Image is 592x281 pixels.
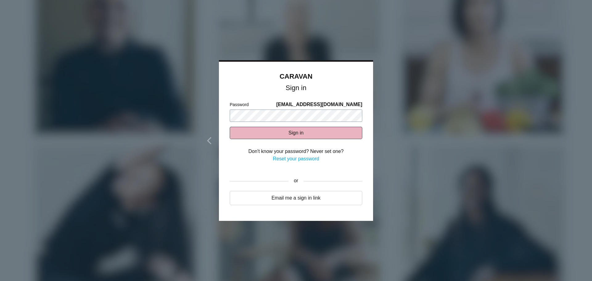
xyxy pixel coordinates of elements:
[273,156,319,161] a: Reset your password
[230,148,362,155] div: Don't know your password? Never set one?
[230,85,362,91] h1: Sign in
[230,101,249,108] label: Password
[288,173,304,189] div: or
[230,127,362,139] button: Sign in
[276,101,362,108] span: [EMAIL_ADDRESS][DOMAIN_NAME]
[280,72,313,80] a: CARAVAN
[230,191,362,205] a: Email me a sign in link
